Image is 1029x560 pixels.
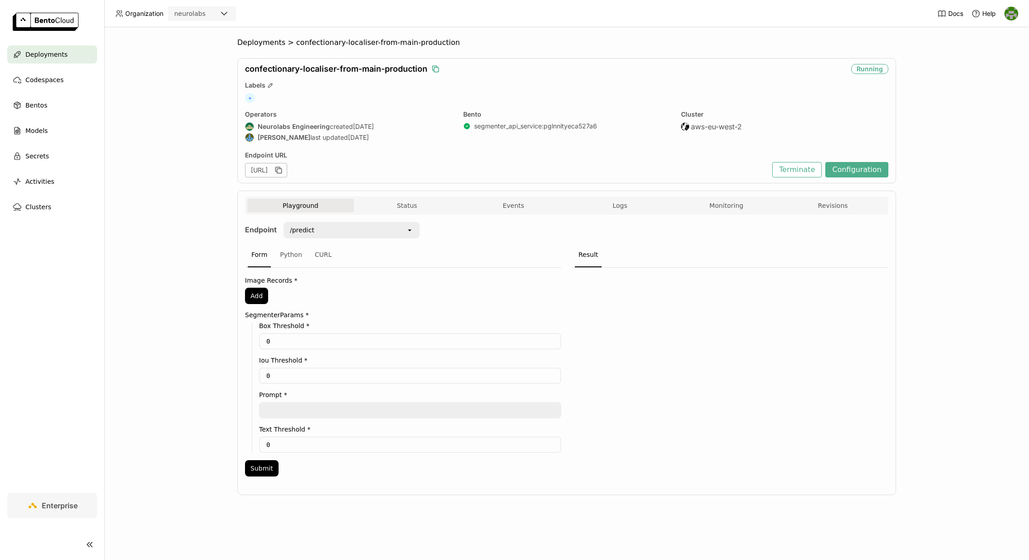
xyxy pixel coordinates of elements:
[25,201,51,212] span: Clusters
[772,162,822,177] button: Terminate
[174,9,206,18] div: neurolabs
[245,81,888,89] div: Labels
[276,243,306,267] div: Python
[7,96,97,114] a: Bentos
[237,38,896,47] nav: Breadcrumbs navigation
[25,100,47,111] span: Bentos
[285,38,296,47] span: >
[691,122,742,131] span: aws-eu-west-2
[206,10,207,19] input: Selected neurolabs.
[237,38,285,47] span: Deployments
[315,226,316,235] input: Selected /predict.
[354,199,461,212] button: Status
[460,199,567,212] button: Events
[245,123,254,131] img: Neurolabs Engineering
[245,225,277,234] strong: Endpoint
[7,45,97,64] a: Deployments
[245,288,268,304] button: Add
[25,125,48,136] span: Models
[25,49,68,60] span: Deployments
[575,243,602,267] div: Result
[245,151,768,159] div: Endpoint URL
[7,147,97,165] a: Secrets
[948,10,963,18] span: Docs
[7,71,97,89] a: Codespaces
[248,243,271,267] div: Form
[290,226,314,235] div: /predict
[259,322,561,329] label: Box Threshold *
[1004,7,1018,20] img: Toby Thomas
[245,460,279,476] button: Submit
[245,133,452,142] div: last updated
[825,162,888,177] button: Configuration
[245,64,427,74] span: confectionary-localiser-from-main-production
[259,391,561,398] label: Prompt *
[245,133,254,142] img: Flaviu Sămărghițan
[7,172,97,191] a: Activities
[245,311,561,319] label: SegmenterParams *
[463,110,671,118] div: Bento
[982,10,996,18] span: Help
[247,199,354,212] button: Playground
[348,133,369,142] span: [DATE]
[245,122,452,131] div: created
[406,226,413,234] svg: open
[7,493,97,518] a: Enterprise
[311,243,336,267] div: CURL
[259,426,561,433] label: Text Threshold *
[937,9,963,18] a: Docs
[25,151,49,162] span: Secrets
[7,198,97,216] a: Clusters
[259,357,561,364] label: Iou Threshold *
[25,176,54,187] span: Activities
[673,199,780,212] button: Monitoring
[42,501,78,510] span: Enterprise
[851,64,888,74] div: Running
[474,122,597,130] a: segmenter_api_service:pglnnityeca527a6
[353,123,374,131] span: [DATE]
[258,123,330,131] strong: Neurolabs Engineering
[245,93,255,103] span: +
[612,201,627,210] span: Logs
[245,163,287,177] div: [URL]
[25,74,64,85] span: Codespaces
[13,13,78,31] img: logo
[245,277,561,284] label: Image Records *
[779,199,886,212] button: Revisions
[296,38,460,47] span: confectionary-localiser-from-main-production
[7,122,97,140] a: Models
[125,10,163,18] span: Organization
[971,9,996,18] div: Help
[681,110,888,118] div: Cluster
[245,110,452,118] div: Operators
[258,133,310,142] strong: [PERSON_NAME]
